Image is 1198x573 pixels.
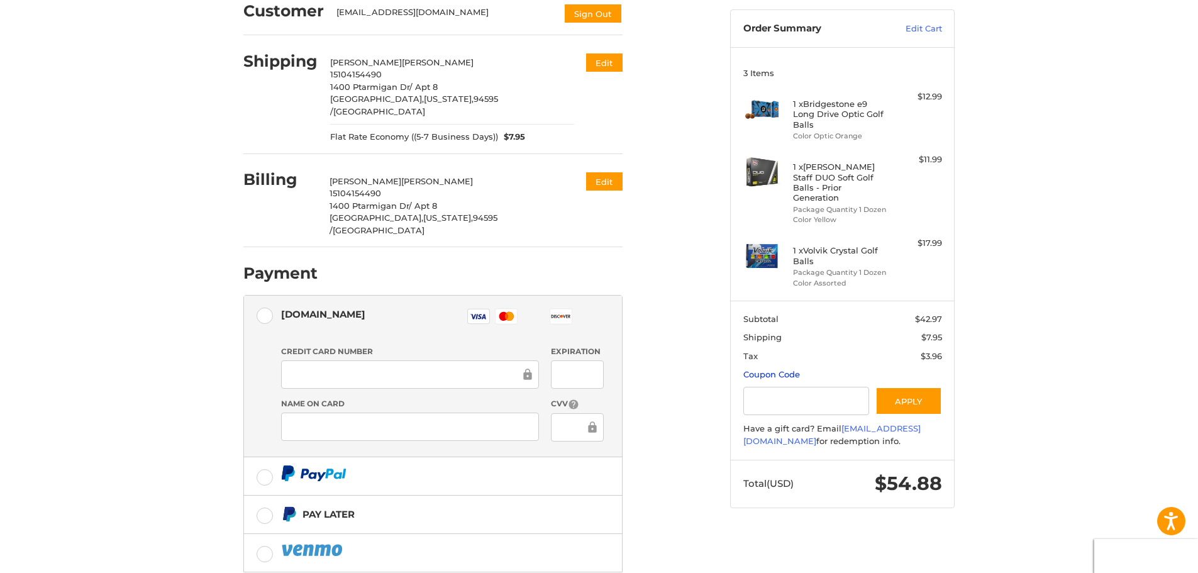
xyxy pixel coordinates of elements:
button: Edit [586,172,623,191]
img: Pay Later icon [281,506,297,522]
button: Apply [875,387,942,415]
div: [DOMAIN_NAME] [281,304,365,325]
h2: Customer [243,1,324,21]
span: [GEOGRAPHIC_DATA], [330,213,423,223]
div: Have a gift card? Email for redemption info. [743,423,942,447]
span: $54.88 [875,472,942,495]
label: Name on Card [281,398,539,409]
div: [EMAIL_ADDRESS][DOMAIN_NAME] [336,6,552,24]
span: $3.96 [921,351,942,361]
h3: 3 Items [743,68,942,78]
button: Edit [586,53,623,72]
span: [US_STATE], [424,94,474,104]
span: $7.95 [921,332,942,342]
span: Tax [743,351,758,361]
span: [PERSON_NAME] [401,176,473,186]
input: Gift Certificate or Coupon Code [743,387,870,415]
span: 1400 Ptarmigan Dr [330,201,409,211]
h4: 1 x Bridgestone e9 Long Drive Optic Golf Balls [793,99,889,130]
span: Subtotal [743,314,779,324]
label: CVV [551,398,603,410]
span: Total (USD) [743,477,794,489]
span: [GEOGRAPHIC_DATA] [333,225,424,235]
span: Flat Rate Economy ((5-7 Business Days)) [330,131,498,143]
li: Color Assorted [793,278,889,289]
li: Color Yellow [793,214,889,225]
iframe: Google Customer Reviews [1094,539,1198,573]
a: [EMAIL_ADDRESS][DOMAIN_NAME] [743,423,921,446]
label: Credit Card Number [281,346,539,357]
span: $7.95 [498,131,526,143]
li: Package Quantity 1 Dozen [793,267,889,278]
span: 15104154490 [330,188,381,198]
li: Package Quantity 1 Dozen [793,204,889,215]
h4: 1 x [PERSON_NAME] Staff DUO Soft Golf Balls - Prior Generation [793,162,889,203]
img: PayPal icon [281,465,347,481]
div: $11.99 [892,153,942,166]
h2: Shipping [243,52,318,71]
div: $12.99 [892,91,942,103]
div: Pay Later [302,504,355,525]
h2: Payment [243,264,318,283]
li: Color Optic Orange [793,131,889,142]
span: [US_STATE], [423,213,473,223]
label: Expiration [551,346,603,357]
h3: Order Summary [743,23,879,35]
span: $42.97 [915,314,942,324]
button: Sign Out [563,3,623,24]
a: Edit Cart [879,23,942,35]
h4: 1 x Volvik Crystal Golf Balls [793,245,889,266]
span: / Apt 8 [409,82,438,92]
span: [GEOGRAPHIC_DATA], [330,94,424,104]
span: [PERSON_NAME] [330,176,401,186]
span: [PERSON_NAME] [402,57,474,67]
img: PayPal icon [281,542,345,558]
span: / Apt 8 [409,201,437,211]
span: 1400 Ptarmigan Dr [330,82,409,92]
h2: Billing [243,170,317,189]
span: [PERSON_NAME] [330,57,402,67]
div: $17.99 [892,237,942,250]
span: 94595 / [330,94,498,116]
span: [GEOGRAPHIC_DATA] [333,106,425,116]
span: Shipping [743,332,782,342]
span: 15104154490 [330,69,382,79]
span: 94595 / [330,213,497,235]
a: Coupon Code [743,369,800,379]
